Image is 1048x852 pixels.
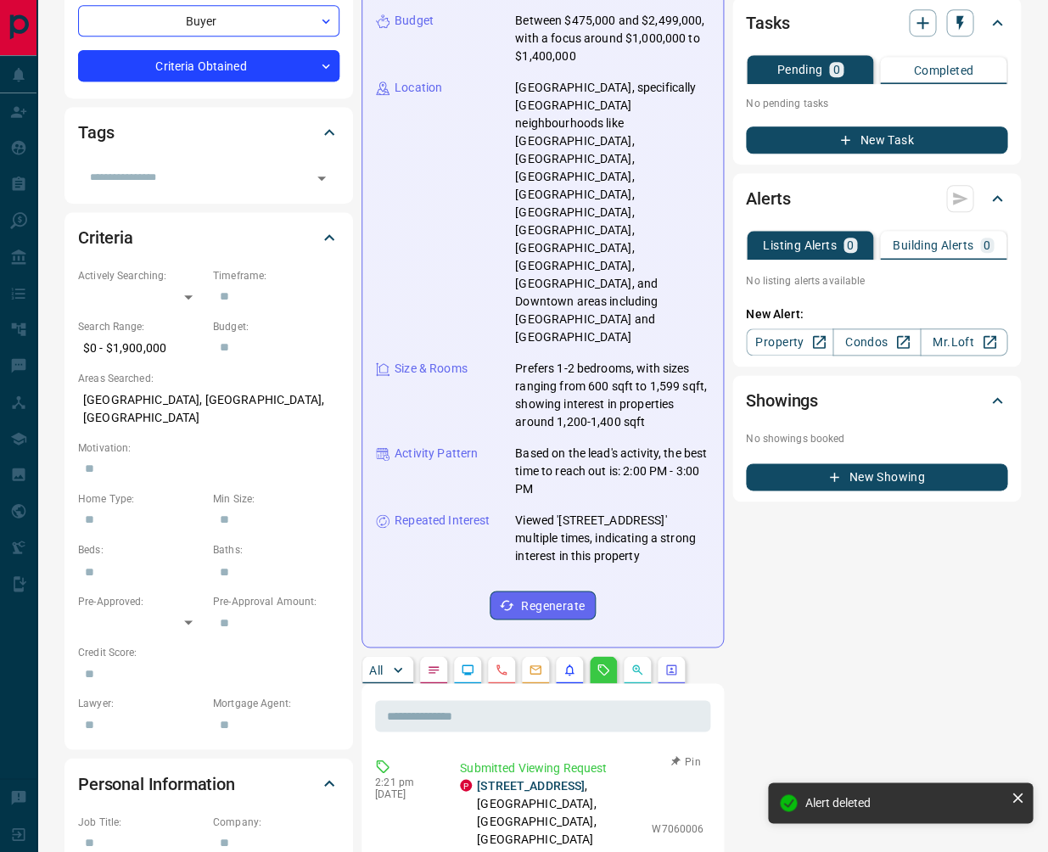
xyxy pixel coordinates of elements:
[78,440,339,456] p: Motivation:
[78,491,205,507] p: Home Type:
[375,776,434,788] p: 2:21 pm
[213,814,339,829] p: Company:
[477,778,585,792] a: [STREET_ADDRESS]
[78,268,205,283] p: Actively Searching:
[78,814,205,829] p: Job Title:
[78,334,205,362] p: $0 - $1,900,000
[529,663,542,676] svg: Emails
[832,64,839,76] p: 0
[213,268,339,283] p: Timeframe:
[78,319,205,334] p: Search Range:
[490,591,596,619] button: Regenerate
[652,821,703,836] p: W7060006
[893,239,973,251] p: Building Alerts
[78,695,205,710] p: Lawyer:
[395,512,490,530] p: Repeated Interest
[375,788,434,799] p: [DATE]
[913,64,973,76] p: Completed
[746,91,1007,116] p: No pending tasks
[78,763,339,804] div: Personal Information
[460,779,472,791] div: property.ca
[661,754,710,769] button: Pin
[461,663,474,676] svg: Lead Browsing Activity
[78,386,339,432] p: [GEOGRAPHIC_DATA], [GEOGRAPHIC_DATA], [GEOGRAPHIC_DATA]
[746,3,1007,43] div: Tasks
[213,491,339,507] p: Min Size:
[515,445,709,498] p: Based on the lead's activity, the best time to reach out is: 2:00 PM - 3:00 PM
[213,593,339,608] p: Pre-Approval Amount:
[78,770,235,797] h2: Personal Information
[746,328,833,356] a: Property
[477,776,643,848] p: , [GEOGRAPHIC_DATA], [GEOGRAPHIC_DATA], [GEOGRAPHIC_DATA]
[746,387,818,414] h2: Showings
[847,239,854,251] p: 0
[776,64,822,76] p: Pending
[213,542,339,558] p: Baths:
[310,166,333,190] button: Open
[746,273,1007,289] p: No listing alerts available
[213,695,339,710] p: Mortgage Agent:
[746,178,1007,219] div: Alerts
[746,126,1007,154] button: New Task
[495,663,508,676] svg: Calls
[920,328,1007,356] a: Mr.Loft
[395,12,434,30] p: Budget
[597,663,610,676] svg: Requests
[369,664,383,675] p: All
[427,663,440,676] svg: Notes
[746,463,1007,490] button: New Showing
[832,328,920,356] a: Condos
[78,119,114,146] h2: Tags
[78,644,339,659] p: Credit Score:
[630,663,644,676] svg: Opportunities
[763,239,837,251] p: Listing Alerts
[78,224,133,251] h2: Criteria
[395,79,442,97] p: Location
[78,5,339,36] div: Buyer
[746,305,1007,323] p: New Alert:
[78,112,339,153] div: Tags
[78,542,205,558] p: Beds:
[515,512,709,565] p: Viewed '[STREET_ADDRESS]' multiple times, indicating a strong interest in this property
[395,445,478,462] p: Activity Pattern
[746,9,789,36] h2: Tasks
[746,185,790,212] h2: Alerts
[515,360,709,431] p: Prefers 1-2 bedrooms, with sizes ranging from 600 sqft to 1,599 sqft, showing interest in propert...
[213,319,339,334] p: Budget:
[78,371,339,386] p: Areas Searched:
[563,663,576,676] svg: Listing Alerts
[746,380,1007,421] div: Showings
[515,79,709,346] p: [GEOGRAPHIC_DATA], specifically [GEOGRAPHIC_DATA] neighbourhoods like [GEOGRAPHIC_DATA], [GEOGRAP...
[78,593,205,608] p: Pre-Approved:
[78,217,339,258] div: Criteria
[746,431,1007,446] p: No showings booked
[395,360,468,378] p: Size & Rooms
[515,12,709,65] p: Between $475,000 and $2,499,000, with a focus around $1,000,000 to $1,400,000
[805,796,1004,810] div: Alert deleted
[984,239,990,251] p: 0
[460,759,703,776] p: Submitted Viewing Request
[664,663,678,676] svg: Agent Actions
[78,50,339,81] div: Criteria Obtained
